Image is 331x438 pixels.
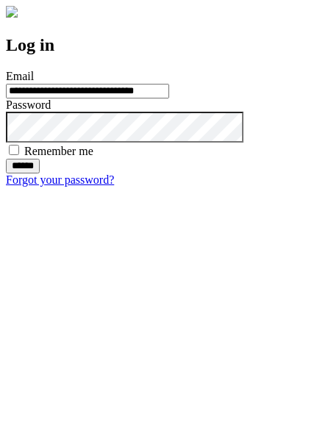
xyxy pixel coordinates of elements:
[6,98,51,111] label: Password
[6,35,325,55] h2: Log in
[24,145,93,157] label: Remember me
[6,6,18,18] img: logo-4e3dc11c47720685a147b03b5a06dd966a58ff35d612b21f08c02c0306f2b779.png
[6,70,34,82] label: Email
[6,173,114,186] a: Forgot your password?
